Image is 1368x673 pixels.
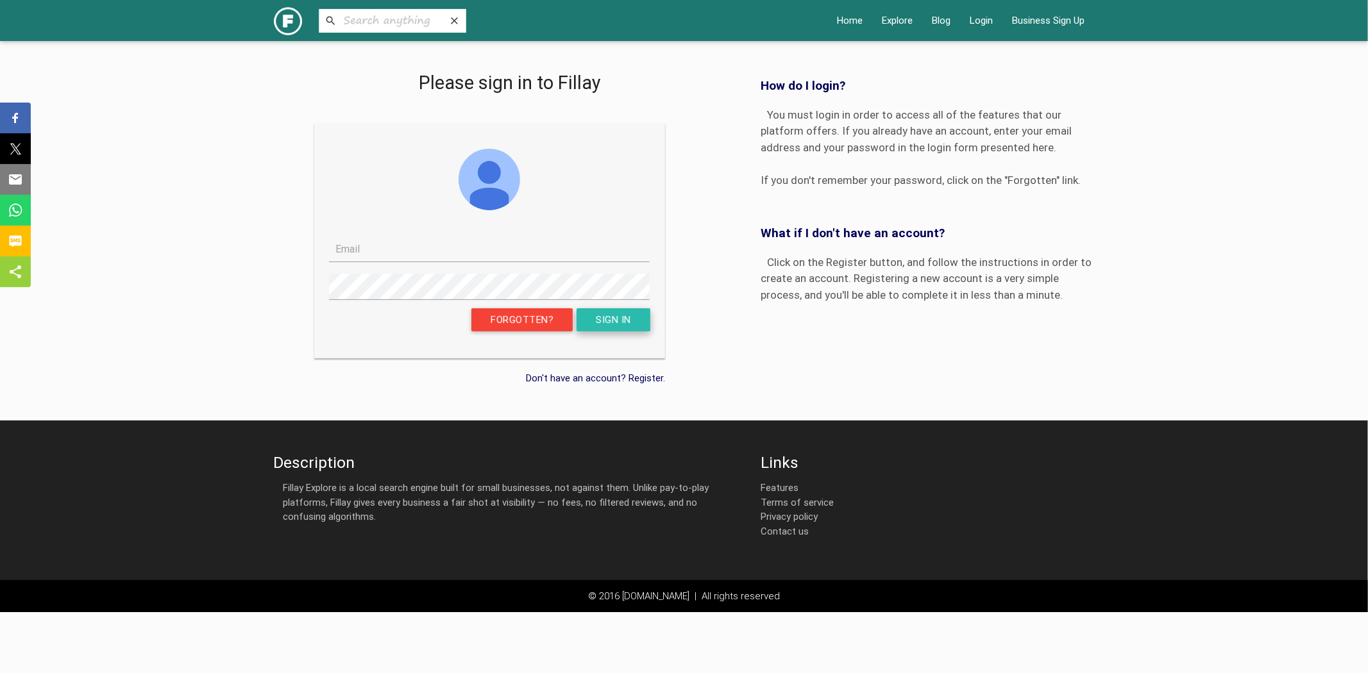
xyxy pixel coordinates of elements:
[459,149,520,210] img: d6d88a494ed8be5b25a955c92360bd47-login.png
[761,496,834,508] a: Terms of service
[761,481,798,494] a: Features
[274,454,747,471] h5: Description
[526,371,665,386] a: Don't have an account? Register.
[274,580,1095,612] div: © 2016 [DOMAIN_NAME] | All rights reserved
[761,454,955,471] h5: Links
[761,224,1094,242] p: What if I don't have an account?
[761,525,809,537] a: Contact us
[761,510,818,522] a: Privacy policy
[761,76,1094,95] p: How do I login?
[471,308,573,331] a: Forgotten?
[761,254,1094,304] p: Click on the Register button, and follow the instructions in order to create an account. Register...
[329,236,650,262] input: Email
[761,107,1094,189] p: You must login in order to access all of the features that our platform offers. If you already ha...
[274,1,466,41] img: 6d77f320e1b12044285835bafdf5ed41-logo_with_search_desktop.png
[274,481,747,524] p: Fillay Explore is a local search engine built for small businesses, not against them. Unlike pay-...
[577,308,650,331] button: Sign in
[274,69,747,97] p: Please sign in to Fillay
